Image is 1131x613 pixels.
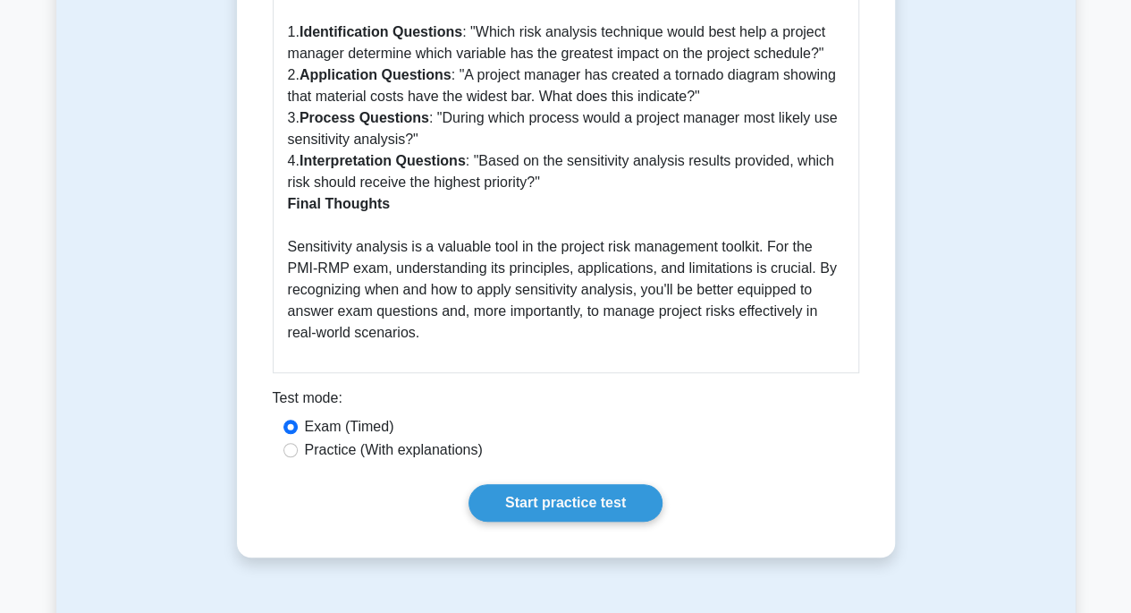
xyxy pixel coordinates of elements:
a: Start practice test [468,484,663,522]
div: Test mode: [273,387,859,416]
b: Identification Questions [300,24,462,39]
b: Application Questions [300,67,452,82]
b: Process Questions [300,110,429,125]
label: Practice (With explanations) [305,439,483,461]
b: Interpretation Questions [300,153,466,168]
b: Final Thoughts [288,196,391,211]
label: Exam (Timed) [305,416,394,438]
